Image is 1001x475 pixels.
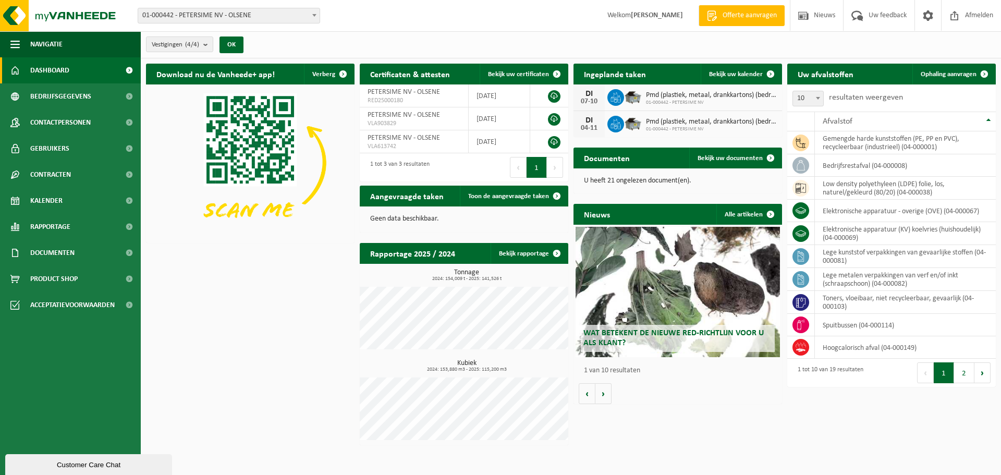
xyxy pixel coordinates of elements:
span: Verberg [312,71,335,78]
a: Bekijk uw certificaten [480,64,567,84]
span: Navigatie [30,31,63,57]
div: 1 tot 3 van 3 resultaten [365,156,430,179]
td: elektronische apparatuur - overige (OVE) (04-000067) [815,200,996,222]
span: 01-000442 - PETERSIME NV [646,100,777,106]
td: lege metalen verpakkingen van verf en/of inkt (schraapschoon) (04-000082) [815,268,996,291]
span: 01-000442 - PETERSIME NV - OLSENE [138,8,320,23]
button: Previous [510,157,527,178]
span: VLA903829 [368,119,460,128]
span: Contactpersonen [30,109,91,136]
a: Ophaling aanvragen [912,64,995,84]
td: [DATE] [469,84,530,107]
span: PETERSIME NV - OLSENE [368,111,440,119]
strong: [PERSON_NAME] [631,11,683,19]
button: Vestigingen(4/4) [146,36,213,52]
span: Documenten [30,240,75,266]
span: Wat betekent de nieuwe RED-richtlijn voor u als klant? [583,329,764,347]
td: elektronische apparatuur (KV) koelvries (huishoudelijk) (04-000069) [815,222,996,245]
a: Bekijk uw kalender [701,64,781,84]
span: RED25000180 [368,96,460,105]
td: toners, vloeibaar, niet recycleerbaar, gevaarlijk (04-000103) [815,291,996,314]
div: DI [579,90,600,98]
span: Bekijk uw kalender [709,71,763,78]
span: Bedrijfsgegevens [30,83,91,109]
span: 10 [793,91,823,106]
span: Product Shop [30,266,78,292]
span: 01-000442 - PETERSIME NV [646,126,777,132]
h2: Uw afvalstoffen [787,64,864,84]
p: Geen data beschikbaar. [370,215,558,223]
h2: Rapportage 2025 / 2024 [360,243,466,263]
span: Pmd (plastiek, metaal, drankkartons) (bedrijven) [646,91,777,100]
a: Alle artikelen [716,204,781,225]
p: U heeft 21 ongelezen document(en). [584,177,772,185]
iframe: chat widget [5,452,174,475]
span: Contracten [30,162,71,188]
img: WB-5000-GAL-GY-01 [624,114,642,132]
button: 1 [934,362,954,383]
span: Bekijk uw documenten [698,155,763,162]
td: bedrijfsrestafval (04-000008) [815,154,996,177]
td: lege kunststof verpakkingen van gevaarlijke stoffen (04-000081) [815,245,996,268]
div: 07-10 [579,98,600,105]
span: Pmd (plastiek, metaal, drankkartons) (bedrijven) [646,118,777,126]
span: Gebruikers [30,136,69,162]
div: DI [579,116,600,125]
span: VLA613742 [368,142,460,151]
button: 2 [954,362,974,383]
a: Bekijk uw documenten [689,148,781,168]
span: Offerte aanvragen [720,10,779,21]
td: [DATE] [469,107,530,130]
td: spuitbussen (04-000114) [815,314,996,336]
span: 2024: 154,009 t - 2025: 141,526 t [365,276,568,282]
count: (4/4) [185,41,199,48]
td: [DATE] [469,130,530,153]
p: 1 van 10 resultaten [584,367,777,374]
td: low density polyethyleen (LDPE) folie, los, naturel/gekleurd (80/20) (04-000038) [815,177,996,200]
img: WB-5000-GAL-GY-01 [624,88,642,105]
a: Bekijk rapportage [491,243,567,264]
h3: Tonnage [365,269,568,282]
span: Vestigingen [152,37,199,53]
span: Bekijk uw certificaten [488,71,549,78]
label: resultaten weergeven [829,93,903,102]
span: 2024: 153,880 m3 - 2025: 115,200 m3 [365,367,568,372]
button: OK [219,36,243,53]
a: Toon de aangevraagde taken [460,186,567,206]
h2: Ingeplande taken [573,64,656,84]
td: hoogcalorisch afval (04-000149) [815,336,996,359]
h2: Certificaten & attesten [360,64,460,84]
td: gemengde harde kunststoffen (PE, PP en PVC), recycleerbaar (industrieel) (04-000001) [815,131,996,154]
span: 10 [792,91,824,106]
span: PETERSIME NV - OLSENE [368,134,440,142]
span: Rapportage [30,214,70,240]
span: Toon de aangevraagde taken [468,193,549,200]
span: Ophaling aanvragen [921,71,976,78]
button: Next [547,157,563,178]
h3: Kubiek [365,360,568,372]
span: Afvalstof [823,117,852,126]
span: Dashboard [30,57,69,83]
button: 1 [527,157,547,178]
img: Download de VHEPlus App [146,84,355,241]
h2: Download nu de Vanheede+ app! [146,64,285,84]
button: Next [974,362,991,383]
button: Vorige [579,383,595,404]
div: 1 tot 10 van 19 resultaten [792,361,863,384]
h2: Aangevraagde taken [360,186,454,206]
h2: Documenten [573,148,640,168]
button: Verberg [304,64,353,84]
button: Volgende [595,383,612,404]
button: Previous [917,362,934,383]
span: Acceptatievoorwaarden [30,292,115,318]
div: 04-11 [579,125,600,132]
a: Offerte aanvragen [699,5,785,26]
h2: Nieuws [573,204,620,224]
span: Kalender [30,188,63,214]
span: PETERSIME NV - OLSENE [368,88,440,96]
a: Wat betekent de nieuwe RED-richtlijn voor u als klant? [576,227,780,357]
